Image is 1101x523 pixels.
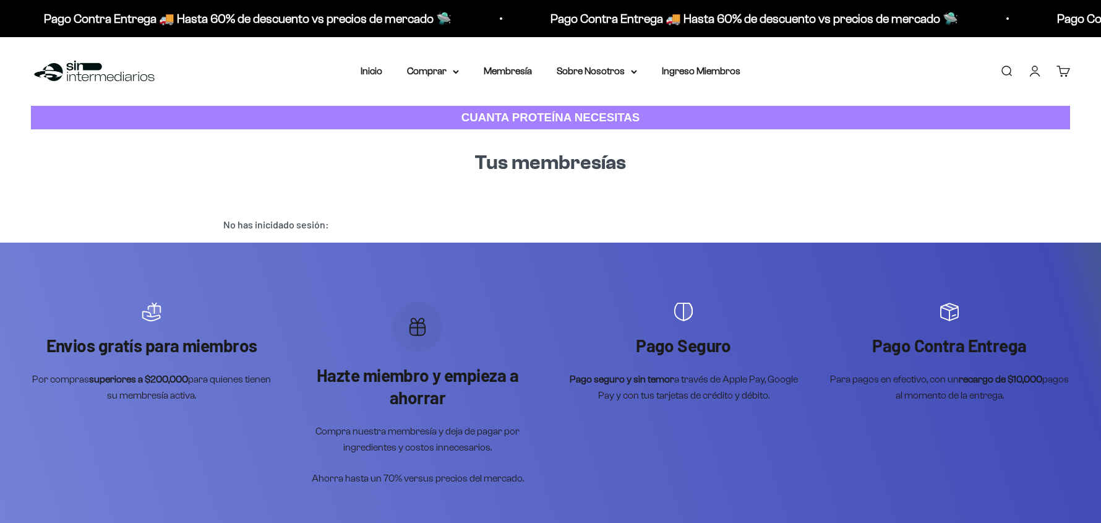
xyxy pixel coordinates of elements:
div: No has inicidado sesión: [213,207,888,243]
div: Artículo 3 de 4 [563,302,804,404]
summary: Sobre Nosotros [557,63,637,79]
a: Ingreso Miembros [662,66,740,76]
strong: recargo de $10,000 [959,374,1042,384]
p: Compra nuestra membresía y deja de pagar por ingredientes y costos innecesarios. [297,423,538,455]
strong: superiores a $200,000 [89,374,188,384]
a: Inicio [361,66,382,76]
p: Envios gratís para miembros [31,334,272,357]
p: Pago Contra Entrega 🚚 Hasta 60% de descuento vs precios de mercado 🛸 [550,9,957,28]
a: Membresía [484,66,532,76]
p: Hazte miembro y empieza a ahorrar [297,364,538,409]
p: Pago Seguro [563,334,804,357]
a: CUANTA PROTEÍNA NECESITAS [31,106,1070,130]
p: a través de Apple Pay, Google Pay y con tus tarjetas de crédito y débito. [563,371,804,403]
div: Artículo 4 de 4 [829,302,1070,404]
p: Por compras para quienes tienen su membresía activa. [31,371,272,403]
p: Ahorra hasta un 70% versus precios del mercado. [297,470,538,486]
strong: CUANTA PROTEÍNA NECESITAS [461,111,640,124]
p: Pago Contra Entrega 🚚 Hasta 60% de descuento vs precios de mercado 🛸 [43,9,451,28]
summary: Comprar [407,63,459,79]
p: Pago Contra Entrega [829,334,1070,357]
div: Artículo 2 de 4 [297,302,538,486]
p: Para pagos en efectivo, con un pagos al momento de la entrega. [829,371,1070,403]
div: Artículo 1 de 4 [31,302,272,404]
h1: Tus membresías [223,149,878,177]
strong: Pago seguro y sin temor [570,374,674,384]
